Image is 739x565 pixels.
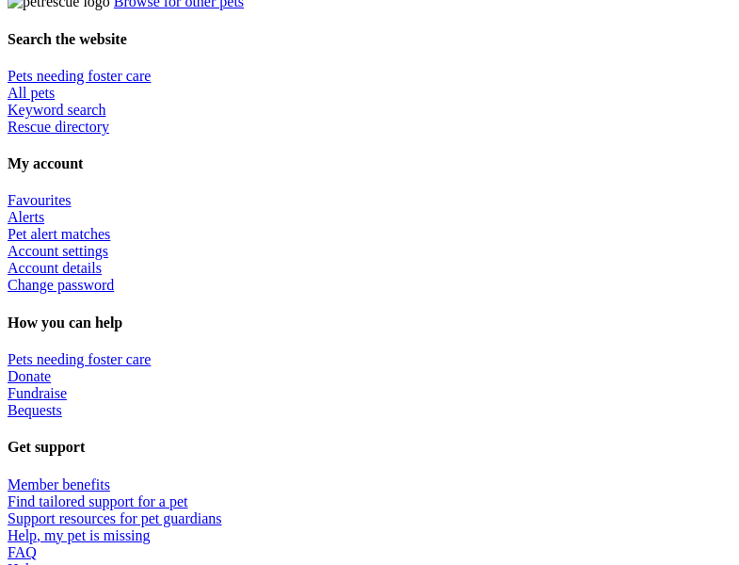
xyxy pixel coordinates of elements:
h4: How you can help [8,315,731,331]
a: All pets [8,85,55,101]
a: Help, my pet is missing [8,527,151,543]
a: Find tailored support for a pet [8,493,188,509]
a: Pets needing foster care [8,68,151,84]
a: Support resources for pet guardians [8,510,222,526]
a: Bequests [8,402,62,418]
h4: My account [8,155,731,172]
a: Account settings [8,243,108,259]
a: Donate [8,368,51,384]
a: Member benefits [8,476,110,492]
a: Fundraise [8,385,67,401]
a: Favourites [8,192,72,208]
h4: Get support [8,439,731,456]
a: Pet alert matches [8,226,110,242]
h4: Search the website [8,31,731,48]
a: Alerts [8,209,44,225]
a: Change password [8,277,114,293]
a: Keyword search [8,102,105,118]
a: Pets needing foster care [8,351,151,367]
a: Rescue directory [8,119,109,135]
a: Account details [8,260,102,276]
a: FAQ [8,544,37,560]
